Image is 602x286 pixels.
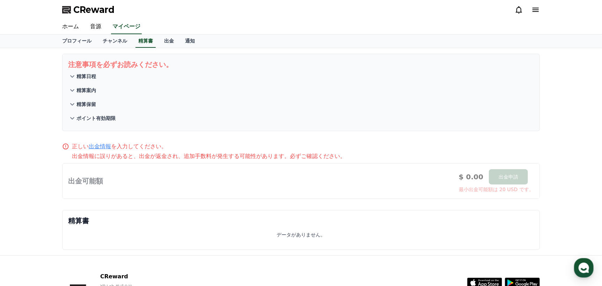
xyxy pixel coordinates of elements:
a: 出金 [159,35,179,48]
a: チャンネル [97,35,133,48]
a: CReward [62,4,115,15]
p: 正しい を入力してください。 [72,142,167,151]
span: 設定 [108,232,116,237]
p: 精算書 [68,216,534,226]
p: 精算保留 [76,101,96,108]
button: 精算日程 [68,69,534,83]
a: 出金情報 [89,143,111,150]
a: プロフィール [57,35,97,48]
p: 注意事項を必ずお読みください。 [68,60,534,69]
a: 音源 [85,20,107,34]
a: チャット [46,221,90,239]
p: 精算案内 [76,87,96,94]
p: 精算日程 [76,73,96,80]
p: ポイント有効期限 [76,115,116,122]
span: ホーム [18,232,30,237]
span: CReward [73,4,115,15]
p: 出金情報に誤りがあると、出金が返金され、追加手数料が発生する可能性があります。必ずご確認ください。 [72,152,540,160]
button: 精算案内 [68,83,534,97]
a: ホーム [57,20,85,34]
a: 設定 [90,221,134,239]
p: データがありません。 [277,231,325,238]
button: ポイント有効期限 [68,111,534,125]
a: ホーム [2,221,46,239]
a: 通知 [179,35,200,48]
a: マイページ [111,20,142,34]
span: チャット [60,232,76,238]
button: 精算保留 [68,97,534,111]
a: 精算書 [135,35,156,48]
p: CReward [100,272,201,281]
